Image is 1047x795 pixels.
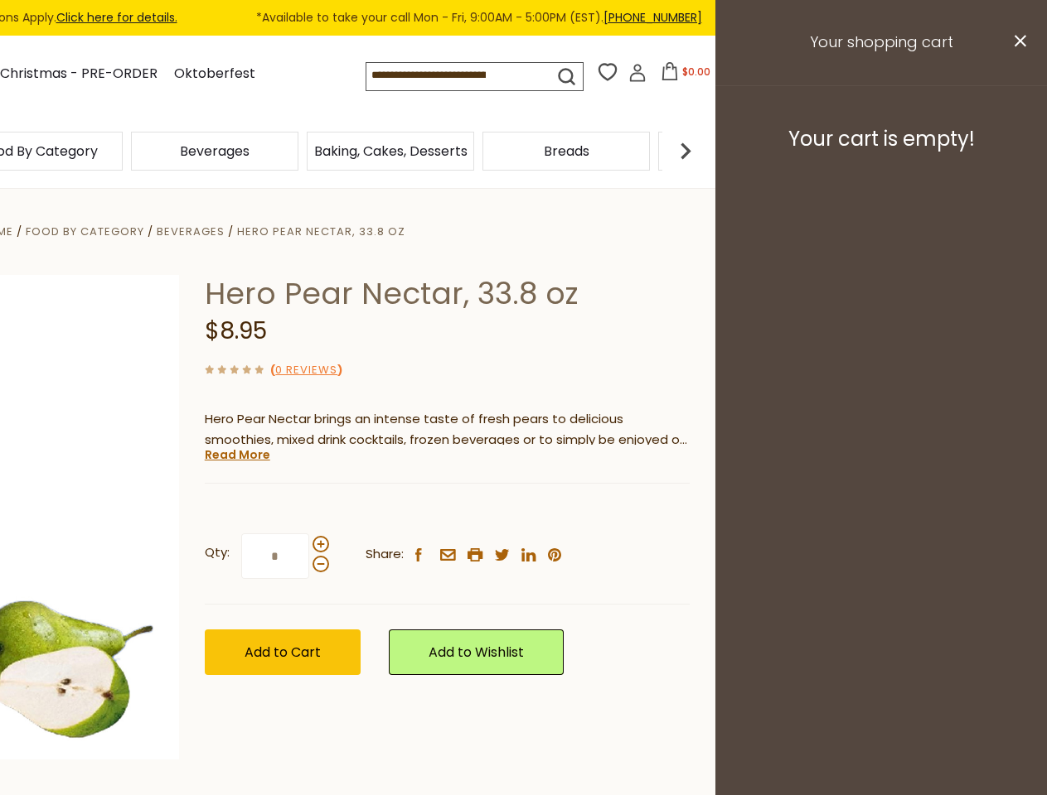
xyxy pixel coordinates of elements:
button: Add to Cart [205,629,361,675]
strong: Qty: [205,542,230,563]
a: 0 Reviews [275,362,337,379]
span: *Available to take your call Mon - Fri, 9:00AM - 5:00PM (EST). [256,8,702,27]
a: Add to Wishlist [389,629,564,675]
a: Beverages [180,145,250,157]
a: Food By Category [26,224,144,239]
h3: Your cart is empty! [736,127,1026,152]
input: Qty: [241,533,309,579]
a: Read More [205,446,270,463]
a: Breads [544,145,589,157]
p: Hero Pear Nectar brings an intense taste of fresh pears to delicious smoothies, mixed drink cockt... [205,409,690,450]
span: $0.00 [682,65,710,79]
span: $8.95 [205,315,267,347]
a: [PHONE_NUMBER] [603,9,702,26]
a: Baking, Cakes, Desserts [314,145,468,157]
h1: Hero Pear Nectar, 33.8 oz [205,275,690,312]
a: Oktoberfest [174,63,255,85]
a: Hero Pear Nectar, 33.8 oz [237,224,405,239]
button: $0.00 [650,62,720,87]
a: Click here for details. [56,9,177,26]
span: Add to Cart [245,643,321,662]
span: Share: [366,544,404,565]
a: Beverages [157,224,225,239]
span: ( ) [270,362,342,378]
img: next arrow [669,134,702,167]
